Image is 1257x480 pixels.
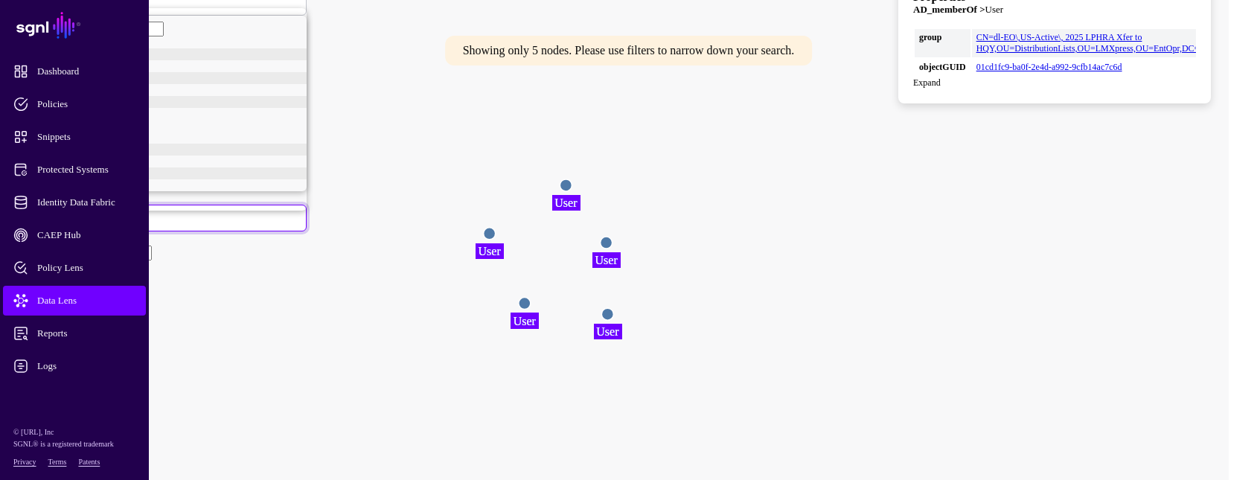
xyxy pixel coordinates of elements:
span: Identity Data Fabric [13,195,159,210]
p: SGNL® is a registered trademark [13,438,135,450]
text: User [479,245,502,257]
a: Policies [3,89,146,119]
a: Policy Lens [3,253,146,283]
a: Protected Systems [3,155,146,185]
a: 01cd1fc9-ba0f-2e4d-a992-9cfb14ac7c6d [976,62,1122,72]
div: Showing only 5 nodes. Please use filters to narrow down your search. [445,36,813,65]
span: Policies [13,97,159,112]
span: Logs [13,359,159,374]
a: Data Lens [3,286,146,316]
span: Dashboard [13,64,159,79]
a: SGNL [9,9,140,42]
h4: User [913,4,1196,16]
div: Equals [46,231,307,245]
span: CAEP Hub [13,228,159,243]
span: Protected Systems [13,162,159,177]
a: Dashboard [3,57,146,86]
a: Admin [3,384,146,414]
a: Privacy [13,458,36,466]
span: Data Lens [13,293,159,308]
text: User [596,325,619,338]
span: Reports [13,326,159,341]
a: Identity Data Fabric [3,188,146,217]
strong: objectGUID [919,62,966,73]
a: Terms [48,458,67,466]
text: User [514,314,537,327]
text: User [554,196,578,209]
a: CAEP Hub [3,220,146,250]
a: Expand [913,77,941,88]
a: Logs [3,351,146,381]
span: Policy Lens [13,260,159,275]
p: © [URL], Inc [13,426,135,438]
a: Reports [3,319,146,348]
span: Snippets [13,129,159,144]
strong: group [919,32,966,43]
a: Patents [78,458,100,466]
strong: AD_memberOf > [913,4,985,15]
a: Snippets [3,122,146,152]
text: User [595,254,618,266]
